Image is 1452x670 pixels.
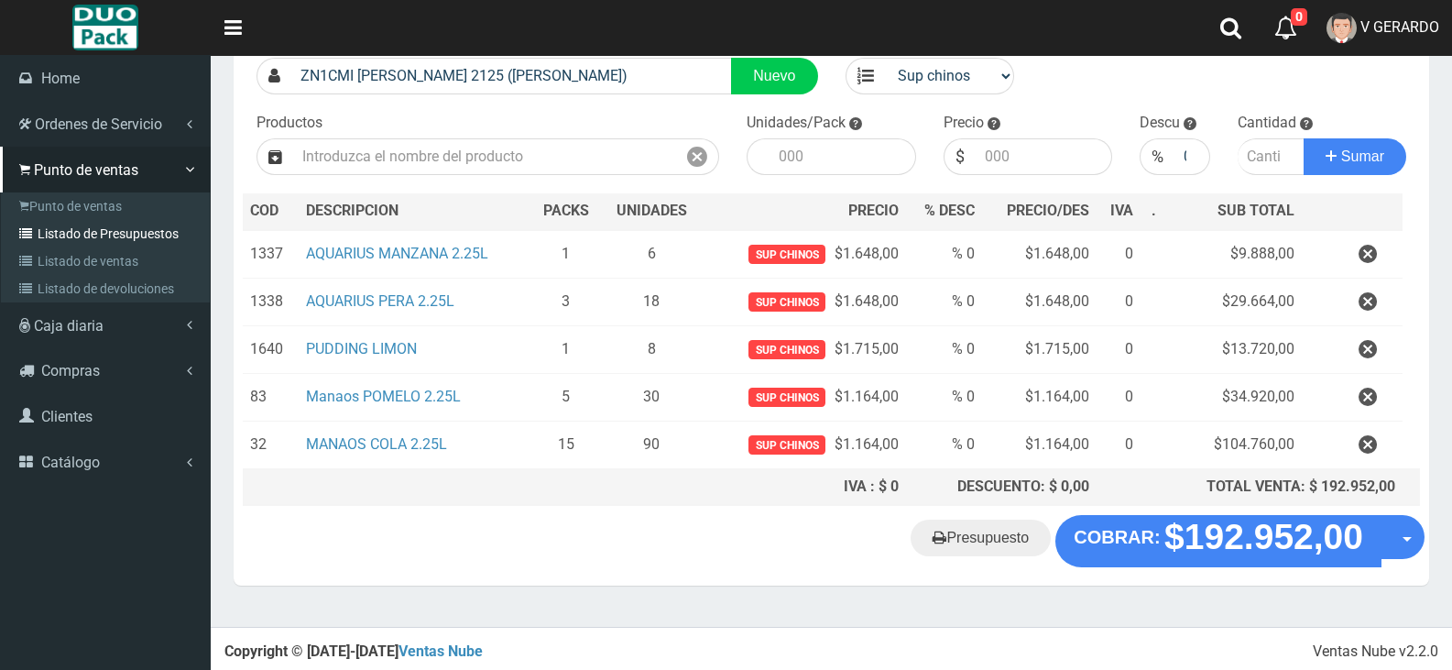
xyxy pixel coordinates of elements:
[748,245,824,264] span: Sup chinos
[609,477,899,498] div: IVA : $ 0
[1291,8,1307,26] span: 0
[1326,13,1357,43] img: User Image
[1055,515,1381,566] button: COBRAR: $192.952,00
[398,643,483,660] a: Ventas Nube
[944,138,976,175] div: $
[306,435,447,453] a: MANAOS COLA 2.25L
[747,113,846,134] label: Unidades/Pack
[602,193,702,230] th: UNIDADES
[702,278,906,325] td: $1.648,00
[982,325,1097,373] td: $1.715,00
[306,245,488,262] a: AQUARIUS MANZANA 2.25L
[976,138,1112,175] input: 000
[982,373,1097,421] td: $1.164,00
[913,477,1089,498] div: DESCUENTO: $ 0,00
[243,230,299,279] td: 1337
[748,292,824,312] span: Sup chinos
[1140,113,1180,134] label: Descu
[906,325,983,373] td: % 0
[906,373,983,421] td: % 0
[35,115,162,133] span: Ordenes de Servicio
[1163,421,1302,468] td: $104.760,00
[1097,421,1141,468] td: 0
[1097,373,1141,421] td: 0
[530,373,602,421] td: 5
[602,421,702,468] td: 90
[924,202,975,219] span: % DESC
[602,373,702,421] td: 30
[5,192,210,220] a: Punto de ventas
[1163,373,1302,421] td: $34.920,00
[530,193,602,230] th: PACKS
[243,278,299,325] td: 1338
[702,373,906,421] td: $1.164,00
[770,138,915,175] input: 000
[72,5,137,50] img: Logo grande
[5,275,210,302] a: Listado de devoluciones
[1007,202,1089,219] span: PRECIO/DES
[906,421,983,468] td: % 0
[1238,113,1296,134] label: Cantidad
[257,113,322,134] label: Productos
[41,70,80,87] span: Home
[602,278,702,325] td: 18
[41,454,100,471] span: Catálogo
[306,340,417,357] a: PUDDING LIMON
[1341,148,1384,164] span: Sumar
[1164,518,1363,557] strong: $192.952,00
[1217,201,1294,222] span: SUB TOTAL
[1163,325,1302,373] td: $13.720,00
[306,388,461,405] a: Manaos POMELO 2.25L
[5,220,210,247] a: Listado de Presupuestos
[333,202,398,219] span: CRIPCION
[906,278,983,325] td: % 0
[224,643,483,660] strong: Copyright © [DATE]-[DATE]
[293,138,676,175] input: Introduzca el nombre del producto
[944,113,984,134] label: Precio
[1074,527,1160,547] strong: COBRAR:
[748,340,824,359] span: Sup chinos
[1304,138,1406,175] button: Sumar
[702,325,906,373] td: $1.715,00
[1163,278,1302,325] td: $29.664,00
[982,421,1097,468] td: $1.164,00
[1140,138,1174,175] div: %
[1238,138,1305,175] input: Cantidad
[1097,325,1141,373] td: 0
[731,58,817,94] a: Nuevo
[41,362,100,379] span: Compras
[748,388,824,407] span: Sup chinos
[34,317,104,335] span: Caja diaria
[982,278,1097,325] td: $1.648,00
[530,278,602,325] td: 3
[530,421,602,468] td: 15
[602,325,702,373] td: 8
[299,193,530,230] th: DES
[1313,642,1438,663] div: Ventas Nube v2.2.0
[530,325,602,373] td: 1
[243,373,299,421] td: 83
[911,520,1051,556] a: Presupuesto
[306,292,454,310] a: AQUARIUS PERA 2.25L
[243,421,299,468] td: 32
[982,230,1097,279] td: $1.648,00
[1152,202,1156,219] span: .
[41,408,93,425] span: Clientes
[848,201,899,222] span: PRECIO
[1174,138,1210,175] input: 000
[702,421,906,468] td: $1.164,00
[530,230,602,279] td: 1
[1097,230,1141,279] td: 0
[702,230,906,279] td: $1.648,00
[34,161,138,179] span: Punto de ventas
[1163,230,1302,279] td: $9.888,00
[243,325,299,373] td: 1640
[602,230,702,279] td: 6
[1097,278,1141,325] td: 0
[1110,202,1133,219] span: IVA
[1360,18,1439,36] span: V GERARDO
[906,230,983,279] td: % 0
[291,58,732,94] input: Consumidor Final
[748,435,824,455] span: Sup chinos
[243,193,299,230] th: COD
